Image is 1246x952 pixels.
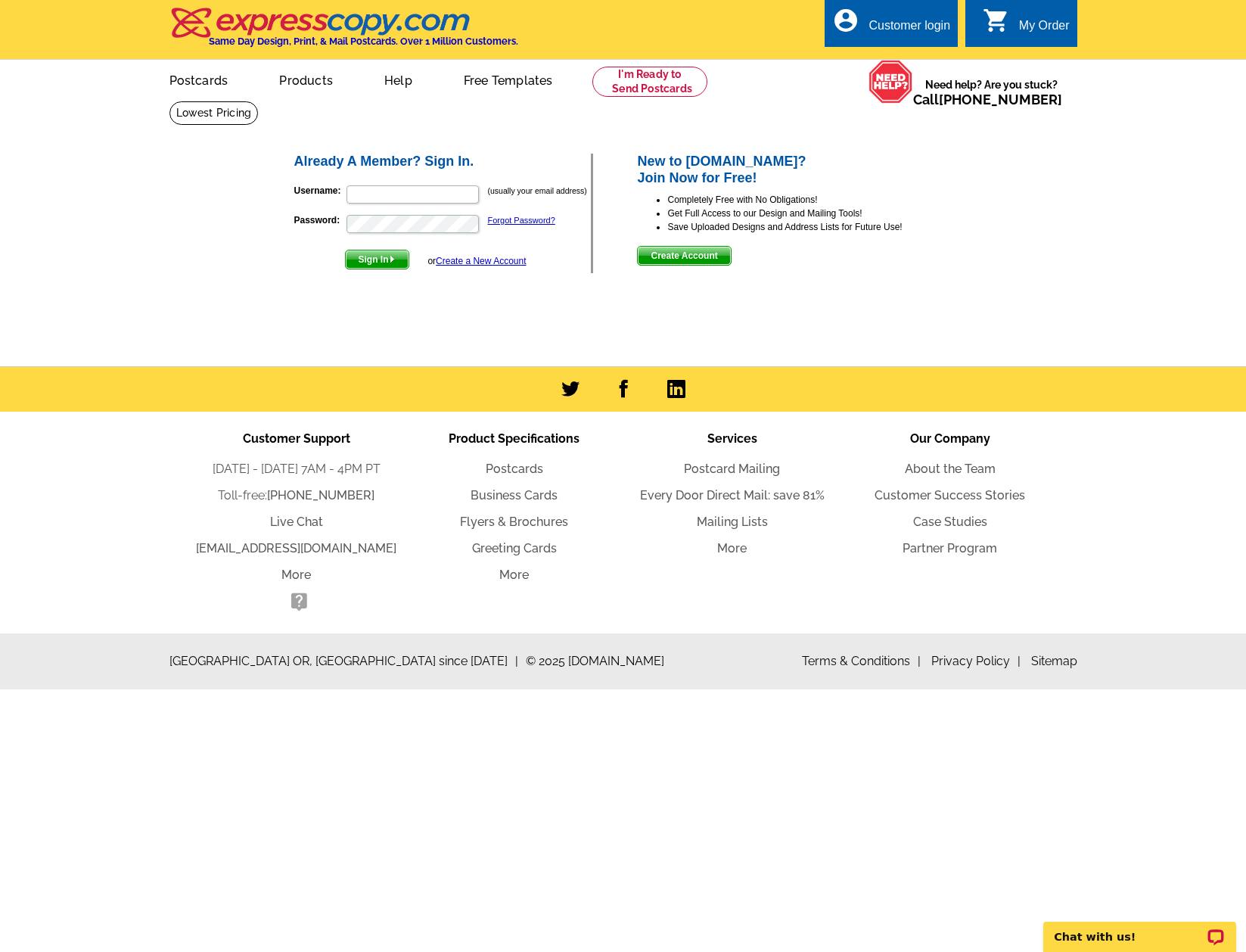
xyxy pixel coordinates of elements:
a: Forgot Password? [488,216,555,225]
span: Our Company [910,431,990,446]
span: © 2025 [DOMAIN_NAME] [526,652,664,670]
i: shopping_cart [983,7,1010,34]
a: Terms & Conditions [802,654,921,668]
a: Case Studies [913,515,987,529]
a: Postcards [145,61,253,97]
a: More [499,568,529,582]
img: help [868,60,913,104]
a: Same Day Design, Print, & Mail Postcards. Over 1 Million Customers. [169,18,518,47]
button: Create Account [637,246,731,266]
a: Customer Success Stories [875,488,1025,502]
small: (usually your email address) [488,186,587,195]
li: Completely Free with No Obligations! [667,193,954,207]
a: [PHONE_NUMBER] [267,488,374,502]
div: or [427,254,526,268]
a: [PHONE_NUMBER] [939,92,1062,107]
a: More [717,541,747,555]
a: Postcards [486,462,543,476]
a: Every Door Direct Mail: save 81% [640,488,825,502]
a: Partner Program [903,541,997,555]
a: shopping_cart My Order [983,17,1070,36]
a: Business Cards [471,488,558,502]
a: Postcard Mailing [684,462,780,476]
a: More [281,568,311,582]
button: Sign In [345,250,409,269]
div: Customer login [868,19,950,40]
a: Flyers & Brochures [460,515,568,529]
span: Need help? Are you stuck? [913,77,1070,107]
span: Sign In [346,250,409,269]
span: [GEOGRAPHIC_DATA] OR, [GEOGRAPHIC_DATA] since [DATE] [169,652,518,670]
a: Products [255,61,357,97]
h4: Same Day Design, Print, & Mail Postcards. Over 1 Million Customers. [209,36,518,47]
a: Mailing Lists [697,515,768,529]
label: Username: [294,184,345,198]
a: Privacy Policy [931,654,1021,668]
h2: Already A Member? Sign In. [294,154,592,170]
li: Toll-free: [188,487,405,505]
img: button-next-arrow-white.png [389,256,396,263]
a: [EMAIL_ADDRESS][DOMAIN_NAME] [196,541,396,555]
span: Customer Support [243,431,350,446]
span: Create Account [638,247,730,265]
a: Free Templates [440,61,577,97]
label: Password: [294,213,345,227]
li: Get Full Access to our Design and Mailing Tools! [667,207,954,220]
span: Product Specifications [449,431,579,446]
a: Greeting Cards [472,541,557,555]
a: account_circle Customer login [832,17,950,36]
a: Live Chat [270,515,323,529]
a: About the Team [905,462,996,476]
span: Services [707,431,757,446]
i: account_circle [832,7,859,34]
a: Sitemap [1031,654,1077,668]
div: My Order [1019,19,1070,40]
span: Call [913,92,1062,107]
a: Create a New Account [436,256,526,266]
li: [DATE] - [DATE] 7AM - 4PM PT [188,460,405,478]
a: Help [360,61,437,97]
iframe: LiveChat chat widget [1033,904,1246,952]
li: Save Uploaded Designs and Address Lists for Future Use! [667,220,954,234]
h2: New to [DOMAIN_NAME]? Join Now for Free! [637,154,954,186]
